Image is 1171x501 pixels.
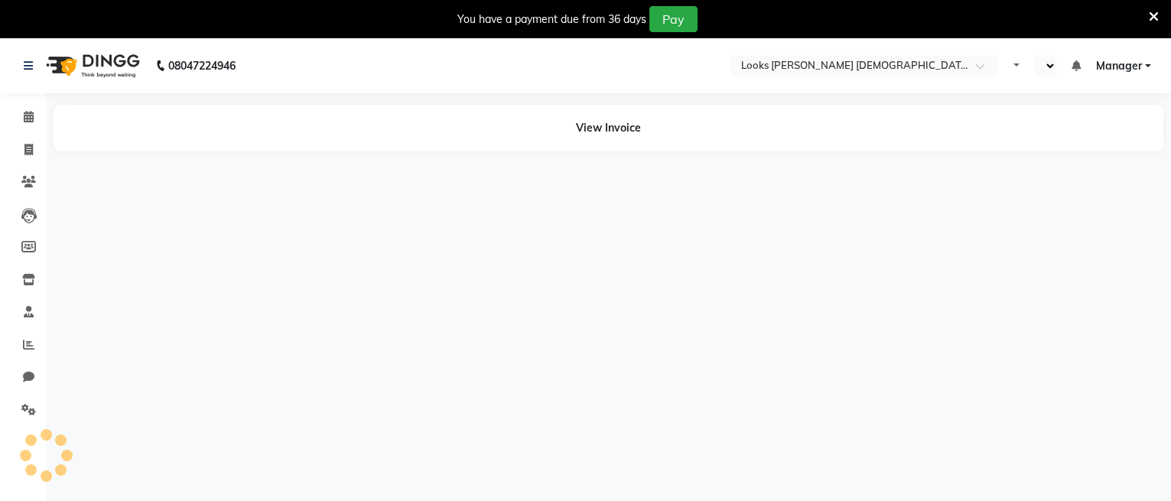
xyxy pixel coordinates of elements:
[54,105,1163,151] div: View Invoice
[168,44,236,87] b: 08047224946
[1096,58,1142,74] span: Manager
[39,44,144,87] img: logo
[457,11,646,28] div: You have a payment due from 36 days
[649,6,698,32] button: Pay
